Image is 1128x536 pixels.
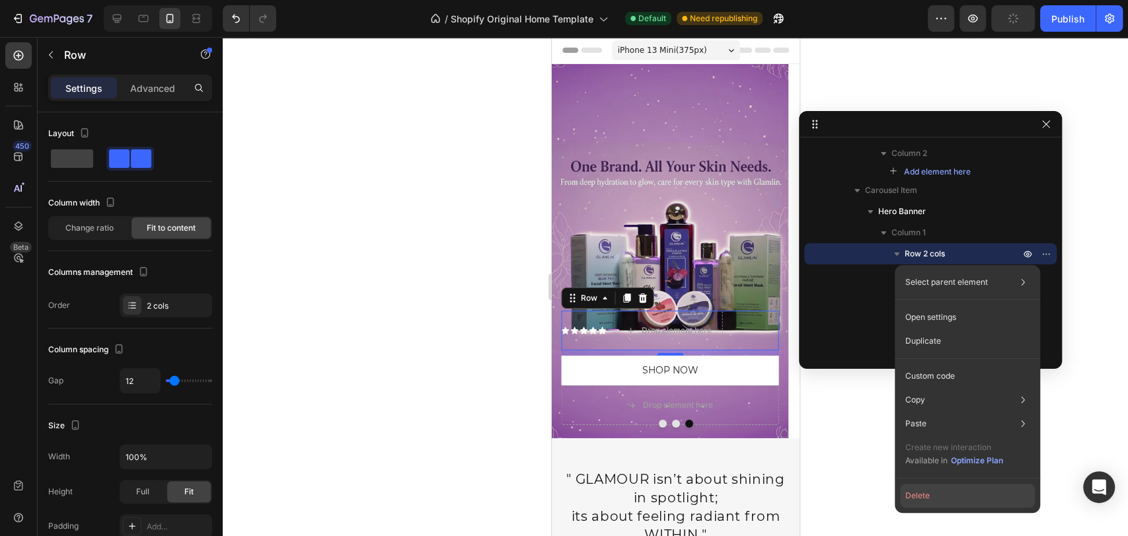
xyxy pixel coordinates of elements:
[905,335,941,347] p: Duplicate
[120,445,211,469] input: Auto
[65,81,102,95] p: Settings
[891,226,926,239] span: Column 1
[120,369,160,393] input: Auto
[904,166,971,178] span: Add element here
[5,5,98,32] button: 7
[10,242,32,252] div: Beta
[147,521,209,533] div: Add...
[905,311,956,323] p: Open settings
[136,486,149,498] span: Full
[48,125,93,143] div: Layout
[900,484,1035,508] button: Delete
[87,11,93,26] p: 7
[147,300,209,312] div: 2 cols
[865,184,917,197] span: Carousel Item
[451,12,593,26] span: Shopify Original Home Template
[48,451,70,463] div: Width
[905,394,925,406] p: Copy
[905,247,945,260] span: Row 2 cols
[147,222,196,234] span: Fit to content
[1040,5,1096,32] button: Publish
[184,486,194,498] span: Fit
[950,454,1004,467] button: Optimize Plan
[905,418,926,430] p: Paste
[48,417,83,435] div: Size
[891,147,927,160] span: Column 2
[65,222,114,234] span: Change ratio
[48,520,79,532] div: Padding
[905,441,1004,454] p: Create new interaction
[64,47,176,63] p: Row
[884,164,977,180] button: Add element here
[13,141,32,151] div: 450
[223,5,276,32] div: Undo/Redo
[48,194,118,212] div: Column width
[48,264,151,282] div: Columns management
[905,455,948,465] span: Available in
[878,205,926,218] span: Hero Banner
[48,299,70,311] div: Order
[1083,471,1115,503] div: Open Intercom Messenger
[638,13,666,24] span: Default
[905,370,955,382] p: Custom code
[48,341,127,359] div: Column spacing
[445,12,448,26] span: /
[1051,12,1084,26] div: Publish
[905,276,988,288] p: Select parent element
[48,375,63,387] div: Gap
[130,81,175,95] p: Advanced
[951,455,1003,467] div: Optimize Plan
[552,37,800,536] iframe: Design area
[48,486,73,498] div: Height
[690,13,757,24] span: Need republishing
